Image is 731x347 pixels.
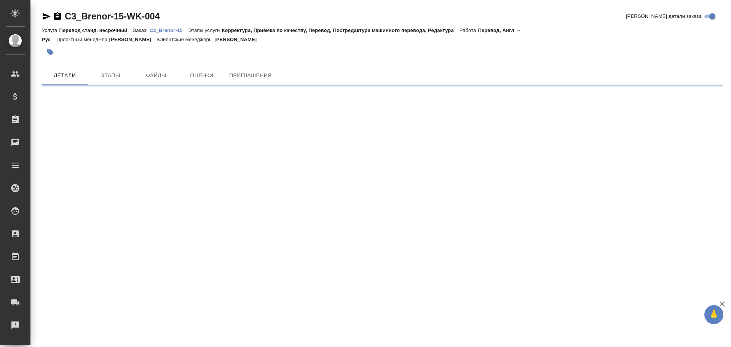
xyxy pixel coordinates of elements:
span: Приглашения [229,71,272,80]
button: Скопировать ссылку для ЯМессенджера [42,12,51,21]
p: [PERSON_NAME] [109,37,157,42]
p: Заказ: [133,27,149,33]
p: Работа [460,27,478,33]
span: 🙏 [707,307,720,323]
p: Клиентские менеджеры [157,37,215,42]
p: Услуга [42,27,59,33]
a: C3_Brenor-15-WK-004 [65,11,160,21]
p: Перевод станд. несрочный [59,27,133,33]
span: Этапы [92,71,129,80]
span: Оценки [184,71,220,80]
span: [PERSON_NAME] детали заказа [626,13,702,20]
p: [PERSON_NAME] [214,37,262,42]
button: Скопировать ссылку [53,12,62,21]
p: Проектный менеджер [56,37,109,42]
p: Корректура, Приёмка по качеству, Перевод, Постредактура машинного перевода, Редактура [222,27,459,33]
p: Этапы услуги [188,27,222,33]
button: Добавить тэг [42,44,59,61]
a: C3_Brenor-15 [150,27,188,33]
span: Детали [46,71,83,80]
span: Файлы [138,71,174,80]
button: 🙏 [704,305,723,324]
